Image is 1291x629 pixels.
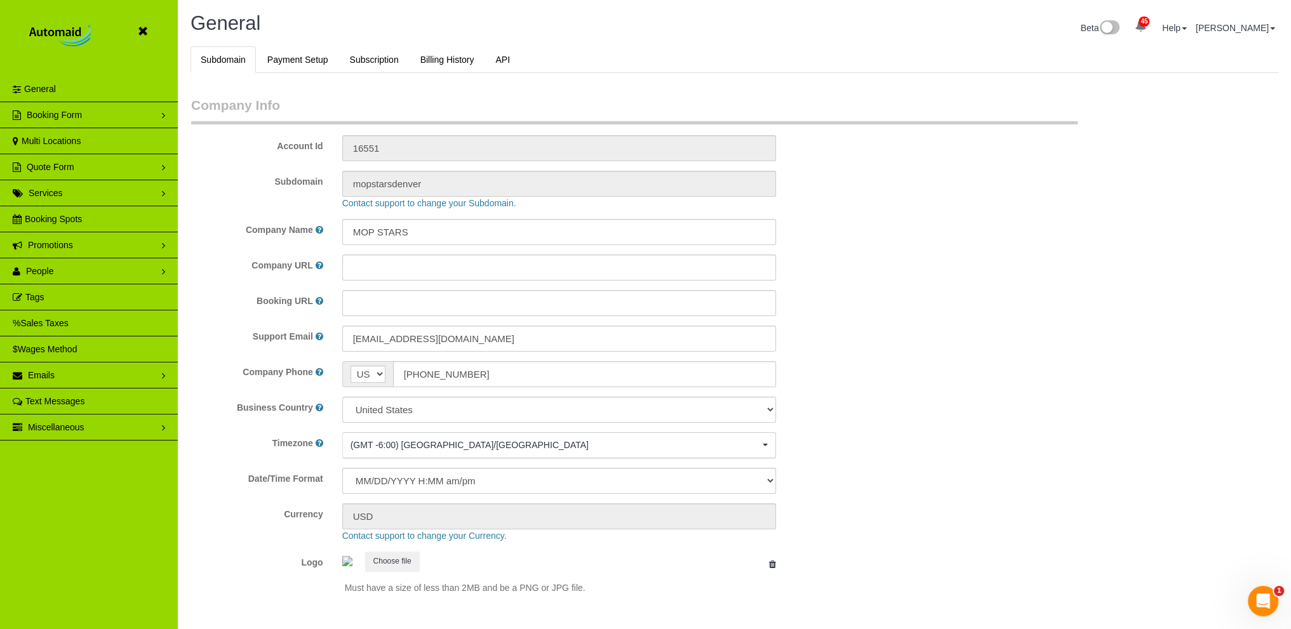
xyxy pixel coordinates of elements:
[365,552,420,571] button: Choose file
[342,432,776,458] ol: Choose Timezone
[25,214,82,224] span: Booking Spots
[1196,23,1275,33] a: [PERSON_NAME]
[25,292,44,302] span: Tags
[251,259,312,272] label: Company URL
[1139,17,1149,27] span: 45
[243,366,312,378] label: Company Phone
[1248,586,1278,616] iframe: Intercom live chat
[191,96,1078,124] legend: Company Info
[25,396,84,406] span: Text Messages
[257,46,338,73] a: Payment Setup
[27,162,74,172] span: Quote Form
[333,529,1238,542] div: Contact support to change your Currency.
[28,370,55,380] span: Emails
[22,136,81,146] span: Multi Locations
[28,422,84,432] span: Miscellaneous
[182,468,333,485] label: Date/Time Format
[393,361,776,387] input: Phone
[191,46,256,73] a: Subdomain
[1099,20,1120,37] img: New interface
[340,46,409,73] a: Subscription
[182,171,333,188] label: Subdomain
[182,135,333,152] label: Account Id
[351,439,759,451] span: (GMT -6:00) [GEOGRAPHIC_DATA]/[GEOGRAPHIC_DATA]
[24,84,56,94] span: General
[272,437,312,449] label: Timezone
[410,46,485,73] a: Billing History
[342,432,776,458] button: (GMT -6:00) [GEOGRAPHIC_DATA]/[GEOGRAPHIC_DATA]
[246,223,313,236] label: Company Name
[22,22,102,51] img: Automaid Logo
[345,581,776,594] p: Must have a size of less than 2MB and be a PNG or JPG file.
[18,344,77,354] span: Wages Method
[1162,23,1187,33] a: Help
[1081,23,1120,33] a: Beta
[20,318,68,328] span: Sales Taxes
[237,401,313,414] label: Business Country
[333,197,1238,209] div: Contact support to change your Subdomain.
[26,266,54,276] span: People
[342,556,352,566] img: 2c96f6f7d9494cea273fe4c149cde3d47a5330a0.jpeg
[485,46,520,73] a: API
[29,188,63,198] span: Services
[182,503,333,520] label: Currency
[1274,586,1284,596] span: 1
[191,12,260,34] span: General
[1128,13,1153,41] a: 45
[257,295,313,307] label: Booking URL
[182,552,333,569] label: Logo
[28,240,73,250] span: Promotions
[253,330,313,343] label: Support Email
[27,110,82,120] span: Booking Form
